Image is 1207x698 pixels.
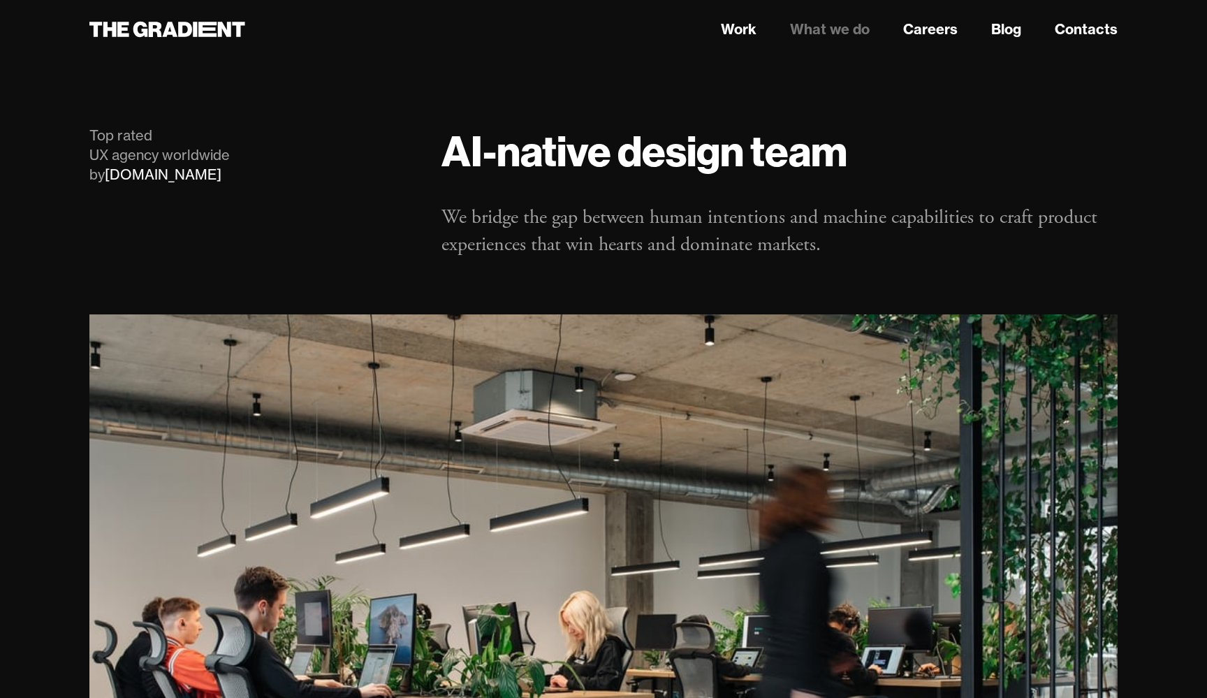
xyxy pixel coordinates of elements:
[441,126,1118,176] h1: AI-native design team
[441,204,1118,259] p: We bridge the gap between human intentions and machine capabilities to craft product experiences ...
[903,19,958,40] a: Careers
[991,19,1021,40] a: Blog
[721,19,756,40] a: Work
[1055,19,1118,40] a: Contacts
[89,126,414,184] div: Top rated UX agency worldwide by
[105,166,221,183] a: [DOMAIN_NAME]
[790,19,870,40] a: What we do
